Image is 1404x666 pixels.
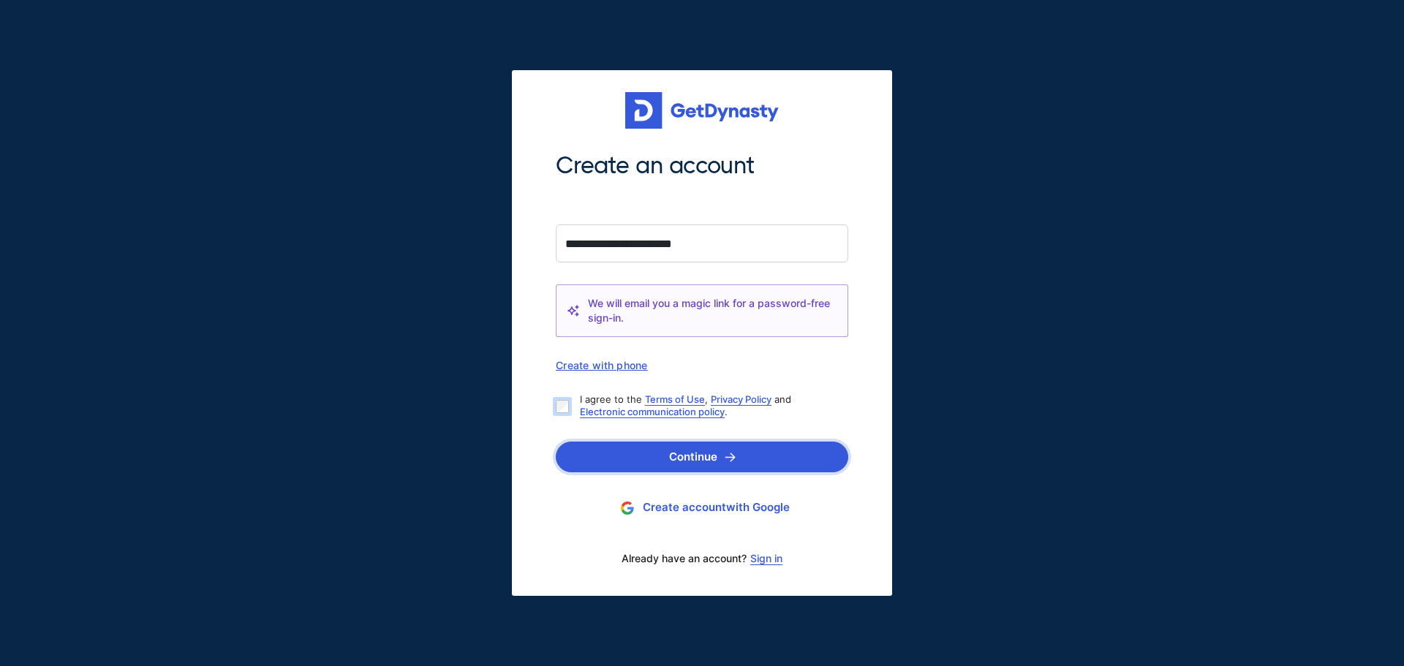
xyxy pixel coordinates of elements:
img: Get started for free with Dynasty Trust Company [625,92,779,129]
div: Create with phone [556,359,848,371]
button: Create accountwith Google [556,494,848,521]
span: Create an account [556,151,848,181]
a: Terms of Use [645,393,705,405]
a: Sign in [750,553,782,564]
a: Electronic communication policy [580,406,725,417]
button: Continue [556,442,848,472]
div: Already have an account? [556,543,848,574]
a: Privacy Policy [711,393,771,405]
span: We will email you a magic link for a password-free sign-in. [588,296,837,325]
p: I agree to the , and . [580,393,837,418]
